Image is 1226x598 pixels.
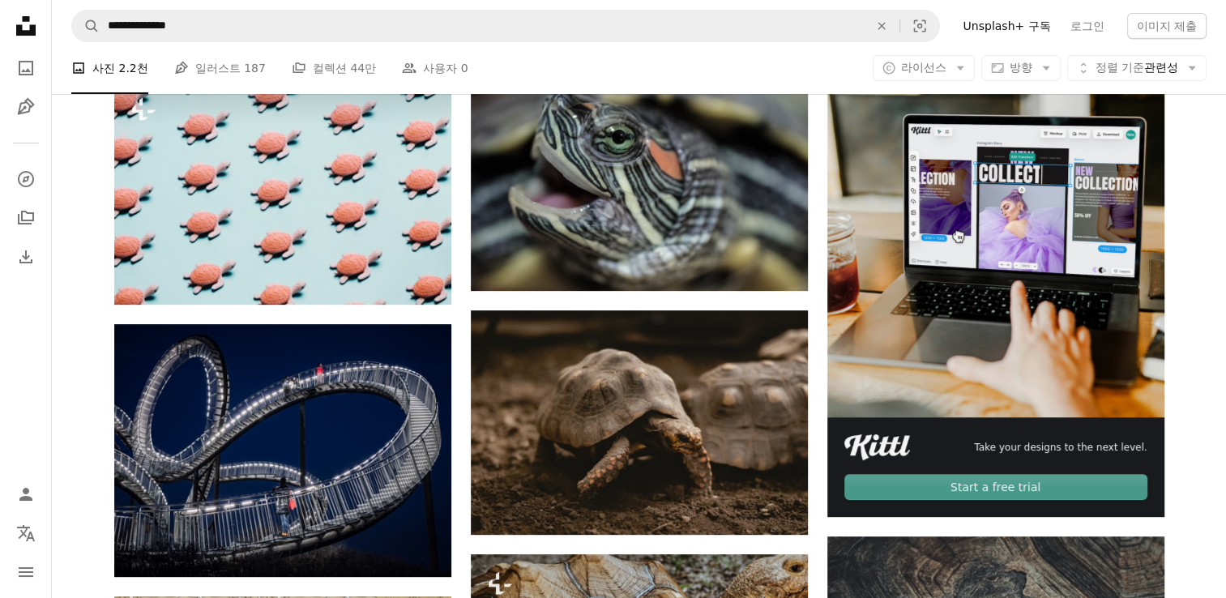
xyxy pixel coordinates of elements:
[1096,60,1178,76] span: 관련성
[827,80,1164,517] a: Take your designs to the next level.Start a free trial
[461,59,468,77] span: 0
[10,163,42,195] a: 탐색
[10,202,42,234] a: 컬렉션
[953,13,1060,39] a: Unsplash+ 구독
[10,478,42,510] a: 로그인 / 가입
[292,42,376,94] a: 컬렉션 44만
[1010,61,1032,74] span: 방향
[827,80,1164,417] img: file-1719664959749-d56c4ff96871image
[72,11,100,41] button: Unsplash 검색
[1067,55,1207,81] button: 정렬 기준관련성
[471,415,808,429] a: 흙 땅에 있는 두 마리의 거북이 클로즈업
[974,441,1147,455] span: Take your designs to the next level.
[844,474,1147,500] div: Start a free trial
[114,80,451,305] img: 파란색 배경에 작은 분홍색 거북이의 큰 그룹
[471,80,808,291] img: 클로즈업 사진의 검은색과 노란색 거북이
[10,517,42,549] button: 언어
[10,556,42,588] button: 메뉴
[71,10,940,42] form: 사이트 전체에서 이미지 찾기
[873,55,975,81] button: 라이선스
[471,178,808,193] a: 클로즈업 사진의 검은색과 노란색 거북이
[1127,13,1207,39] button: 이미지 제출
[844,434,911,460] img: file-1711049718225-ad48364186d3image
[471,310,808,535] img: 흙 땅에 있는 두 마리의 거북이 클로즈업
[10,91,42,123] a: 일러스트
[864,11,899,41] button: 삭제
[1096,61,1144,74] span: 정렬 기준
[114,443,451,458] a: 밤에 사람들이 타고 있는 롤러코스터
[402,42,468,94] a: 사용자 0
[900,11,939,41] button: 시각적 검색
[114,185,451,199] a: 파란색 배경에 작은 분홍색 거북이의 큰 그룹
[114,324,451,577] img: 밤에 사람들이 타고 있는 롤러코스터
[10,241,42,273] a: 다운로드 내역
[10,10,42,45] a: 홈 — Unsplash
[981,55,1061,81] button: 방향
[244,59,266,77] span: 187
[1061,13,1114,39] a: 로그인
[901,61,946,74] span: 라이선스
[10,52,42,84] a: 사진
[350,59,376,77] span: 44만
[174,42,266,94] a: 일러스트 187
